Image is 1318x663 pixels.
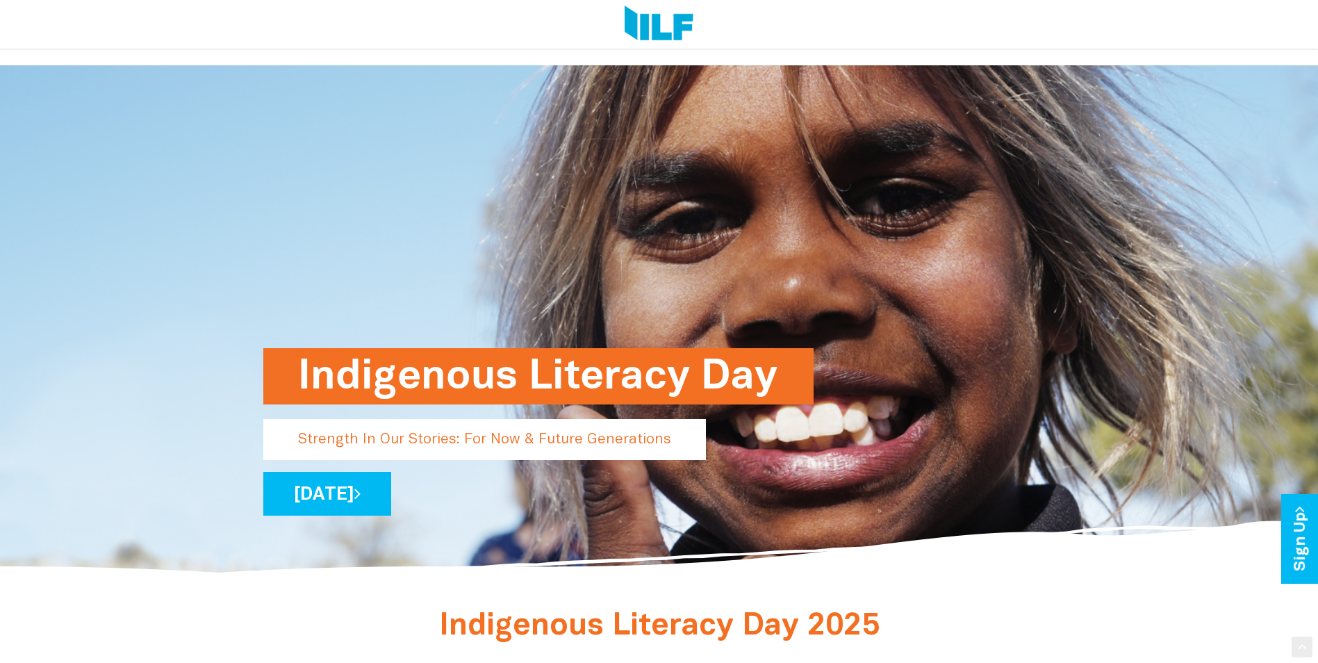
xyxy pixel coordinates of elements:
p: Strength In Our Stories: For Now & Future Generations [263,419,706,460]
h1: Indigenous Literacy Day [298,348,779,404]
div: Scroll Back to Top [1292,637,1312,657]
a: [DATE] [263,472,391,516]
img: Logo [625,6,693,43]
span: Indigenous Literacy Day 2025 [439,612,880,641]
